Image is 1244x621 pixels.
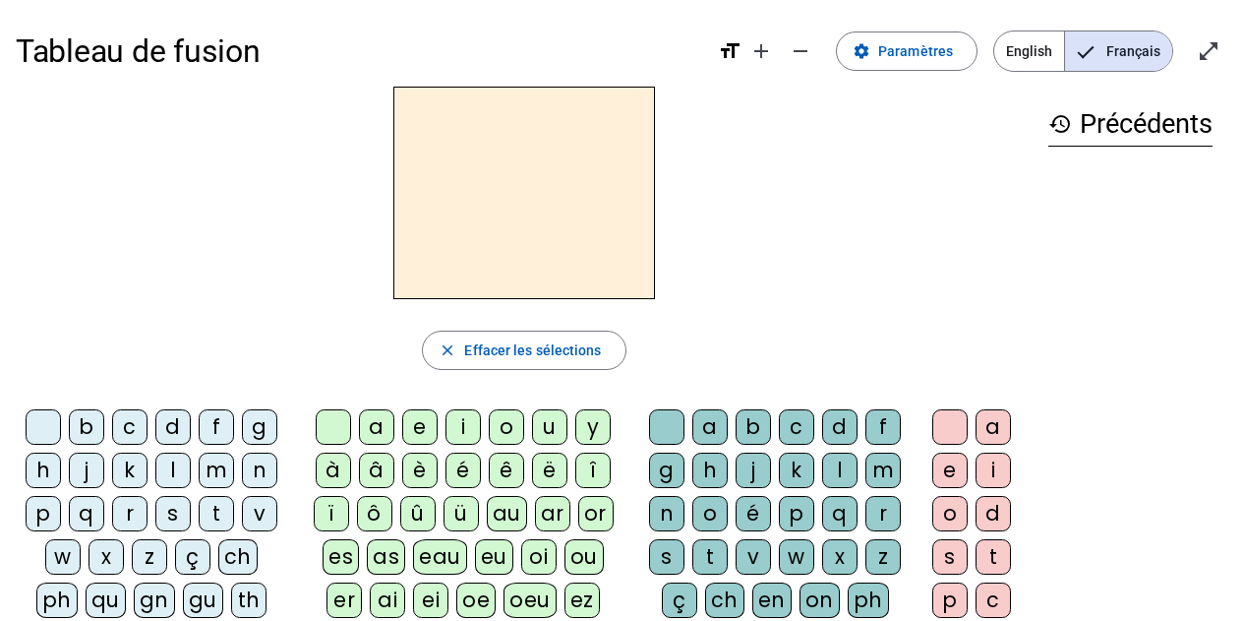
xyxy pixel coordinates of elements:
[781,31,820,71] button: Diminuer la taille de la police
[878,39,953,63] span: Paramètres
[779,453,814,488] div: k
[521,539,557,575] div: oi
[578,496,614,531] div: or
[155,409,191,445] div: d
[367,539,405,575] div: as
[489,453,524,488] div: ê
[932,583,968,618] div: p
[464,339,601,362] span: Effacer les sélections
[822,496,858,531] div: q
[16,20,702,83] h1: Tableau de fusion
[112,409,148,445] div: c
[400,496,436,531] div: û
[1048,112,1072,136] mat-icon: history
[736,539,771,575] div: v
[413,583,448,618] div: ei
[489,409,524,445] div: o
[779,409,814,445] div: c
[649,453,684,488] div: g
[535,496,570,531] div: ar
[422,331,625,370] button: Effacer les sélections
[242,409,277,445] div: g
[26,453,61,488] div: h
[649,539,684,575] div: s
[741,31,781,71] button: Augmenter la taille de la police
[932,453,968,488] div: e
[749,39,773,63] mat-icon: add
[323,539,359,575] div: es
[1189,31,1228,71] button: Entrer en plein écran
[718,39,741,63] mat-icon: format_size
[779,539,814,575] div: w
[370,583,405,618] div: ai
[444,496,479,531] div: ü
[155,453,191,488] div: l
[649,496,684,531] div: n
[865,409,901,445] div: f
[456,583,496,618] div: oe
[779,496,814,531] div: p
[662,583,697,618] div: ç
[86,583,126,618] div: qu
[692,539,728,575] div: t
[359,453,394,488] div: â
[357,496,392,531] div: ô
[752,583,792,618] div: en
[183,583,223,618] div: gu
[575,409,611,445] div: y
[1197,39,1220,63] mat-icon: open_in_full
[155,496,191,531] div: s
[932,496,968,531] div: o
[736,453,771,488] div: j
[853,42,870,60] mat-icon: settings
[822,539,858,575] div: x
[475,539,513,575] div: eu
[231,583,267,618] div: th
[564,539,604,575] div: ou
[976,539,1011,575] div: t
[736,409,771,445] div: b
[112,496,148,531] div: r
[865,539,901,575] div: z
[800,583,840,618] div: on
[175,539,210,575] div: ç
[413,539,467,575] div: eau
[199,453,234,488] div: m
[692,496,728,531] div: o
[199,409,234,445] div: f
[69,409,104,445] div: b
[692,409,728,445] div: a
[836,31,977,71] button: Paramètres
[532,453,567,488] div: ë
[994,31,1064,71] span: English
[865,453,901,488] div: m
[692,453,728,488] div: h
[976,453,1011,488] div: i
[1048,102,1213,147] h3: Précédents
[487,496,527,531] div: au
[532,409,567,445] div: u
[242,453,277,488] div: n
[359,409,394,445] div: a
[993,31,1173,72] mat-button-toggle-group: Language selection
[564,583,600,618] div: ez
[865,496,901,531] div: r
[326,583,362,618] div: er
[134,583,175,618] div: gn
[976,583,1011,618] div: c
[705,583,744,618] div: ch
[36,583,78,618] div: ph
[976,409,1011,445] div: a
[439,342,456,359] mat-icon: close
[445,453,481,488] div: é
[69,496,104,531] div: q
[402,409,438,445] div: e
[199,496,234,531] div: t
[848,583,889,618] div: ph
[132,539,167,575] div: z
[316,453,351,488] div: à
[242,496,277,531] div: v
[218,539,258,575] div: ch
[445,409,481,445] div: i
[314,496,349,531] div: ï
